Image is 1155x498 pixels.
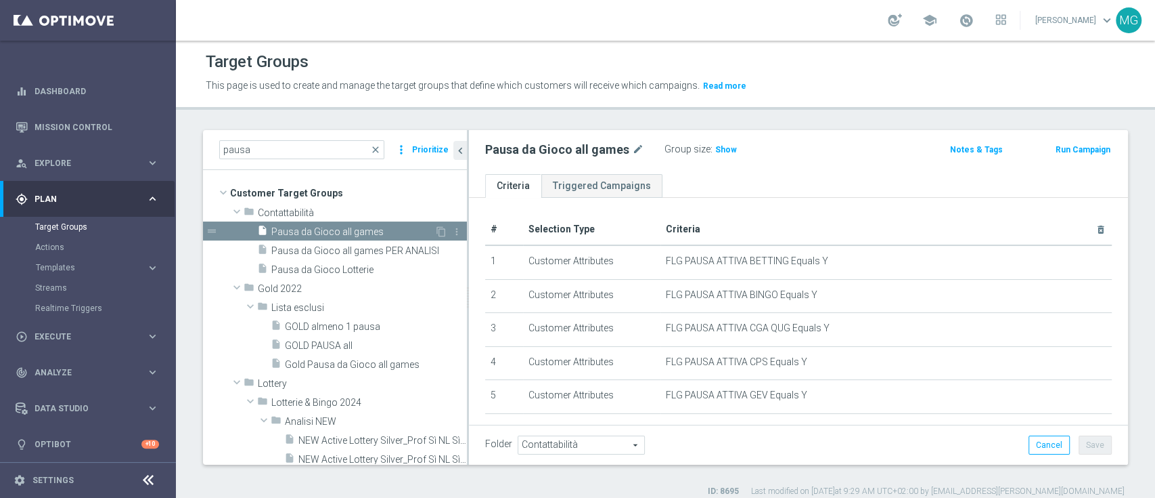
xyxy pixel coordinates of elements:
th: # [485,214,523,245]
span: GOLD PAUSA all [285,340,467,352]
td: Customer Attributes [523,346,661,380]
i: folder [257,396,268,411]
i: insert_drive_file [284,453,295,468]
td: 6 [485,413,523,447]
span: Criteria [666,224,700,234]
a: Triggered Campaigns [541,174,662,198]
label: : [710,144,712,155]
div: Optibot [16,426,159,462]
span: FLG PAUSA ATTIVA CPS Equals Y [666,356,807,368]
td: Customer Attributes [523,313,661,347]
div: Data Studio keyboard_arrow_right [15,403,160,414]
i: track_changes [16,367,28,379]
span: Show [715,145,737,154]
i: gps_fixed [16,193,28,205]
a: Optibot [35,426,141,462]
span: Templates [36,264,133,272]
th: Selection Type [523,214,661,245]
i: more_vert [394,140,408,159]
span: NEW Active Lottery Silver_Prof S&#xEC; NL S&#xEC;_con pausa gioco lotterie (esclusi EL) [298,435,467,447]
span: Lotterie &amp; Bingo 2024 [271,397,467,409]
i: play_circle_outline [16,331,28,343]
button: Save [1079,436,1112,455]
button: equalizer Dashboard [15,86,160,97]
span: This page is used to create and manage the target groups that define which customers will receive... [206,80,700,91]
button: Notes & Tags [949,142,1004,157]
label: ID: 8695 [708,486,739,497]
span: Gold 2022 [258,283,467,295]
i: keyboard_arrow_right [146,402,159,415]
i: folder [244,206,254,222]
h2: Pausa da Gioco all games [485,142,629,158]
i: Duplicate Target group [436,226,447,237]
i: insert_drive_file [257,225,268,241]
a: Target Groups [35,222,141,232]
i: delete_forever [1095,224,1106,235]
span: FLG PAUSA ATTIVA CGA QUG Equals Y [666,323,830,334]
div: MG [1116,7,1141,33]
i: keyboard_arrow_right [146,366,159,379]
div: Explore [16,157,146,169]
span: Pausa da Gioco Lotterie [271,264,467,276]
span: GOLD almeno 1 pausa [285,321,467,333]
button: Read more [702,79,748,94]
i: keyboard_arrow_right [146,330,159,343]
td: 5 [485,380,523,414]
td: Customer Attributes [523,245,661,279]
span: Lottery [258,378,467,390]
input: Quick find group or folder [219,140,384,159]
span: close [370,144,381,155]
button: track_changes Analyze keyboard_arrow_right [15,367,160,378]
div: Streams [35,278,175,298]
a: Dashboard [35,73,159,109]
button: gps_fixed Plan keyboard_arrow_right [15,194,160,205]
div: Analyze [16,367,146,379]
i: equalizer [16,85,28,98]
div: Mission Control [16,109,159,145]
span: Explore [35,159,146,167]
i: insert_drive_file [271,358,281,373]
a: [PERSON_NAME]keyboard_arrow_down [1034,10,1116,30]
button: person_search Explore keyboard_arrow_right [15,158,160,169]
div: play_circle_outline Execute keyboard_arrow_right [15,331,160,342]
label: Group size [664,144,710,155]
i: insert_drive_file [257,263,268,278]
div: Plan [16,193,146,205]
div: Data Studio [16,402,146,415]
button: Templates keyboard_arrow_right [35,262,160,273]
a: Mission Control [35,109,159,145]
span: FLG PAUSA ATTIVA BETTING Equals Y [666,255,828,267]
span: Analisi NEW [285,416,467,428]
td: 1 [485,245,523,279]
span: Data Studio [35,404,146,413]
span: Analyze [35,369,146,377]
i: insert_drive_file [271,339,281,354]
span: Lista esclusi [271,302,467,314]
span: Plan [35,195,146,203]
div: Realtime Triggers [35,298,175,318]
i: person_search [16,157,28,169]
a: Realtime Triggers [35,303,141,314]
h1: Target Groups [206,52,309,72]
a: Criteria [485,174,541,198]
td: Customer Attributes [523,413,661,447]
span: NEW Active Lottery Silver_Prof S&#xEC; NL S&#xEC;_con pausa gioco lotterie (esclusi EL)_marg nega... [298,454,467,465]
td: 3 [485,313,523,347]
button: chevron_left [453,141,467,160]
label: Last modified on [DATE] at 9:29 AM UTC+02:00 by [EMAIL_ADDRESS][PERSON_NAME][DOMAIN_NAME] [751,486,1125,497]
div: Actions [35,237,175,257]
i: insert_drive_file [257,244,268,260]
span: Pausa da Gioco all games [271,226,434,238]
a: Actions [35,242,141,253]
div: Templates [36,264,146,272]
i: folder [244,377,254,392]
a: Settings [32,476,74,484]
td: 4 [485,346,523,380]
span: keyboard_arrow_down [1100,13,1114,28]
button: Prioritize [410,141,451,159]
